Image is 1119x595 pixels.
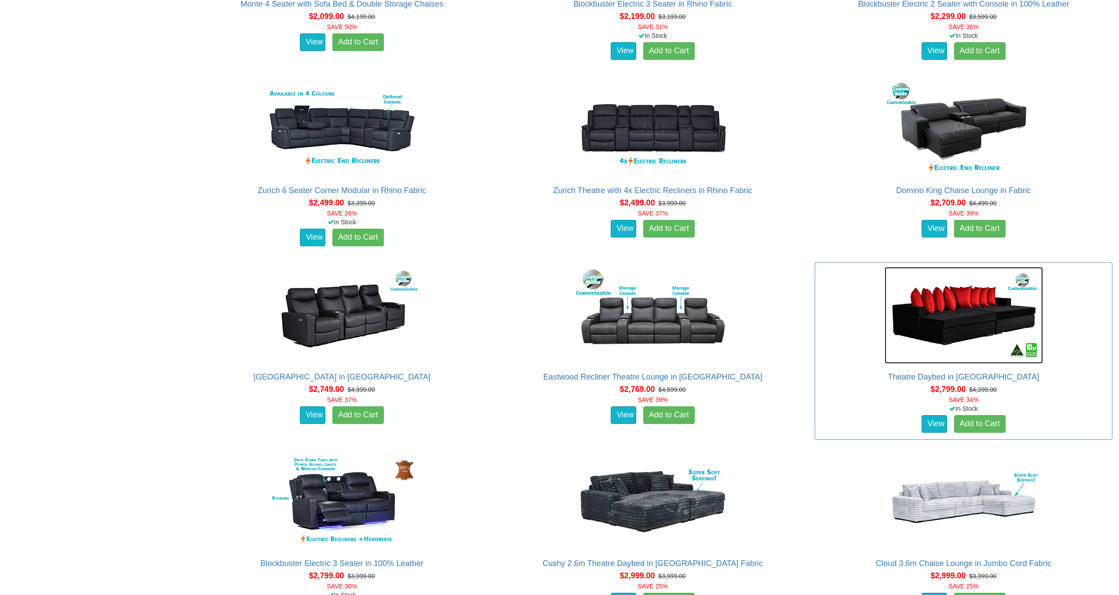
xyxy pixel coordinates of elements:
img: Zurich 6 Seater Corner Modular in Rhino Fabric [263,80,421,177]
del: $4,199.00 [347,13,375,20]
a: View [300,33,325,51]
font: SAVE 31% [638,23,667,30]
div: In Stock [191,218,492,226]
a: Zurich 6 Seater Corner Modular in Rhino Fabric [258,186,426,195]
del: $4,299.00 [969,386,996,393]
span: $2,799.00 [309,571,344,580]
a: View [300,229,325,246]
img: Cloud 3.6m Chaise Lounge in Jumbo Cord Fabric [885,453,1043,550]
img: Eastwood Recliner Theatre Lounge in Fabric [574,267,732,364]
a: Add to Cart [332,33,384,51]
font: SAVE 30% [327,583,357,590]
span: $2,099.00 [309,12,344,21]
del: $3,999.00 [658,200,685,207]
font: SAVE 37% [327,396,357,403]
span: $2,769.00 [620,385,655,394]
a: Add to Cart [954,415,1006,433]
font: SAVE 26% [327,210,357,217]
a: View [611,42,636,60]
img: Zurich Theatre with 4x Electric Recliners in Rhino Fabric [574,80,732,177]
a: Add to Cart [643,42,695,60]
del: $3,999.00 [658,573,685,580]
a: View [922,220,947,237]
a: Theatre Daybed in [GEOGRAPHIC_DATA] [888,372,1039,381]
font: SAVE 36% [948,23,978,30]
del: $4,499.00 [969,200,996,207]
del: $4,399.00 [347,386,375,393]
span: $2,799.00 [930,385,966,394]
font: SAVE 25% [948,583,978,590]
a: [GEOGRAPHIC_DATA] in [GEOGRAPHIC_DATA] [253,372,430,381]
a: Add to Cart [643,220,695,237]
font: SAVE 50% [327,23,357,30]
div: In Stock [502,31,803,40]
a: View [922,42,947,60]
font: SAVE 37% [638,210,667,217]
span: $2,499.00 [620,198,655,207]
span: $2,999.00 [930,571,966,580]
del: $3,399.00 [347,200,375,207]
span: $2,749.00 [309,385,344,394]
a: Add to Cart [954,220,1006,237]
a: Add to Cart [954,42,1006,60]
a: Blockbuster Electric 3 Seater in 100% Leather [260,559,423,568]
img: Bond Theatre Lounge in Fabric [263,267,421,364]
a: View [922,415,947,433]
a: Add to Cart [332,406,384,424]
del: $3,199.00 [658,13,685,20]
a: Cloud 3.6m Chaise Lounge in Jumbo Cord Fabric [876,559,1051,568]
img: Theatre Daybed in Fabric [885,267,1043,364]
a: Domino King Chaise Lounge in Fabric [896,186,1031,195]
a: View [611,220,636,237]
span: $2,499.00 [309,198,344,207]
span: $2,999.00 [620,571,655,580]
font: SAVE 39% [948,210,978,217]
font: SAVE 25% [638,583,667,590]
a: View [611,406,636,424]
a: View [300,406,325,424]
del: $3,999.00 [969,573,996,580]
img: Domino King Chaise Lounge in Fabric [885,80,1043,177]
font: SAVE 39% [638,396,667,403]
span: $2,709.00 [930,198,966,207]
a: Cushy 2.6m Theatre Daybed in [GEOGRAPHIC_DATA] Fabric [543,559,763,568]
div: In Stock [813,404,1114,413]
del: $3,599.00 [969,13,996,20]
span: $2,299.00 [930,12,966,21]
font: SAVE 34% [948,396,978,403]
a: Add to Cart [332,229,384,246]
span: $2,199.00 [620,12,655,21]
img: Blockbuster Electric 3 Seater in 100% Leather [263,453,421,550]
a: Add to Cart [643,406,695,424]
img: Cushy 2.6m Theatre Daybed in Jumbo Cord Fabric [574,453,732,550]
del: $3,999.00 [347,573,375,580]
div: In Stock [813,31,1114,40]
del: $4,599.00 [658,386,685,393]
a: Zurich Theatre with 4x Electric Recliners in Rhino Fabric [553,186,752,195]
a: Eastwood Recliner Theatre Lounge in [GEOGRAPHIC_DATA] [543,372,762,381]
